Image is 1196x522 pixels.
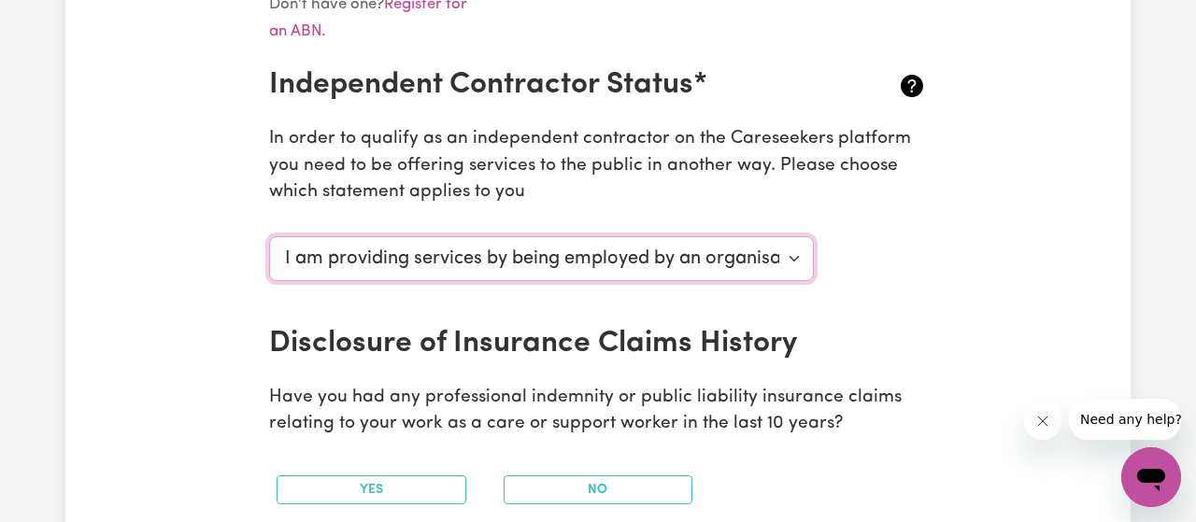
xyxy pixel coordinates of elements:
[1024,402,1061,440] iframe: Close message
[11,13,113,28] span: Need any help?
[269,67,818,103] h2: Independent Contractor Status*
[269,326,818,361] h2: Disclosure of Insurance Claims History
[277,475,466,504] button: Yes
[269,126,927,206] p: In order to qualify as an independent contractor on the Careseekers platform you need to be offer...
[504,475,693,504] button: No
[1121,447,1181,507] iframe: Button to launch messaging window
[1069,399,1181,440] iframe: Message from company
[269,385,927,439] p: Have you had any professional indemnity or public liability insurance claims relating to your wor...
